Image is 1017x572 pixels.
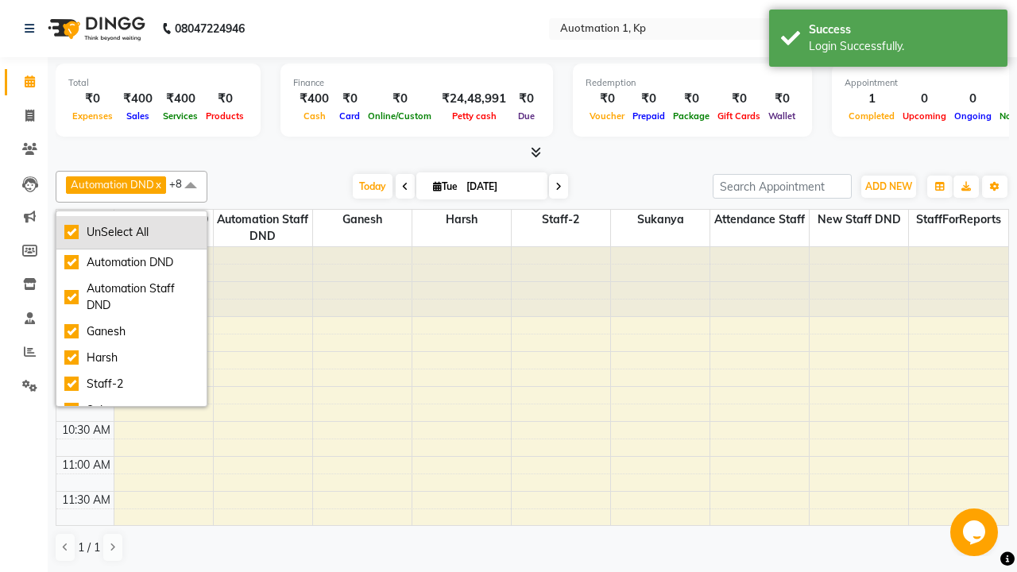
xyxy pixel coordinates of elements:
span: Petty cash [448,110,501,122]
span: Gift Cards [713,110,764,122]
input: 2025-09-02 [462,175,541,199]
span: Automation DND [71,178,154,191]
div: ₹0 [628,90,669,108]
div: ₹0 [335,90,364,108]
div: ₹400 [117,90,159,108]
span: StaffForReports [909,210,1008,230]
div: ₹24,48,991 [435,90,512,108]
span: Cash [300,110,330,122]
div: Automation DND [64,254,199,271]
span: Voucher [586,110,628,122]
div: ₹0 [364,90,435,108]
div: Finance [293,76,540,90]
div: Automation Staff DND [64,280,199,314]
span: Ongoing [950,110,996,122]
span: Card [335,110,364,122]
span: Sukanya [611,210,710,230]
img: logo [41,6,149,51]
div: 0 [950,90,996,108]
div: Staff-2 [64,376,199,392]
span: Automation DND [114,210,213,230]
div: ₹0 [713,90,764,108]
div: Success [809,21,996,38]
span: Services [159,110,202,122]
div: 1 [845,90,899,108]
div: Sukanya [64,402,199,419]
div: Total [68,76,248,90]
div: Therapist [56,210,114,226]
div: 11:30 AM [59,492,114,508]
span: Wallet [764,110,799,122]
input: Search Appointment [713,174,852,199]
span: Products [202,110,248,122]
span: Due [514,110,539,122]
div: ₹400 [159,90,202,108]
span: Ganesh [313,210,412,230]
div: Harsh [64,350,199,366]
span: Staff-2 [512,210,610,230]
div: Login Successfully. [809,38,996,55]
span: +8 [169,177,194,190]
span: Completed [845,110,899,122]
span: Expenses [68,110,117,122]
span: Online/Custom [364,110,435,122]
div: Ganesh [64,323,199,340]
span: Harsh [412,210,511,230]
span: Today [353,174,392,199]
span: Attendance Staff [710,210,809,230]
div: UnSelect All [64,224,199,241]
span: 1 / 1 [78,539,100,556]
b: 08047224946 [175,6,245,51]
div: 10:30 AM [59,422,114,439]
span: ADD NEW [865,180,912,192]
span: Sales [122,110,153,122]
div: 0 [899,90,950,108]
span: Automation Staff DND [214,210,312,246]
button: ADD NEW [861,176,916,198]
iframe: chat widget [950,508,1001,556]
a: x [154,178,161,191]
div: ₹400 [293,90,335,108]
div: ₹0 [669,90,713,108]
span: New Staff DND [810,210,908,230]
div: ₹0 [586,90,628,108]
div: ₹0 [512,90,540,108]
div: 11:00 AM [59,457,114,473]
div: Redemption [586,76,799,90]
div: ₹0 [764,90,799,108]
div: ₹0 [202,90,248,108]
span: Tue [429,180,462,192]
span: Package [669,110,713,122]
span: Prepaid [628,110,669,122]
span: Upcoming [899,110,950,122]
div: ₹0 [68,90,117,108]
